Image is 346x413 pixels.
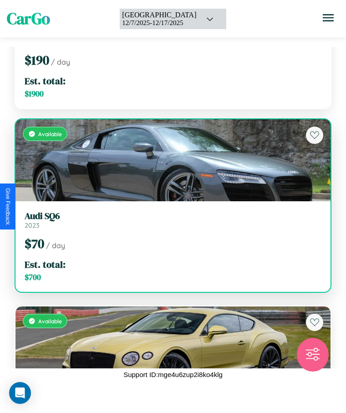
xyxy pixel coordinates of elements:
span: $ 700 [25,272,41,283]
span: $ 190 [25,51,49,69]
span: $ 70 [25,235,44,252]
div: Give Feedback [5,188,11,225]
span: Available [38,318,62,325]
a: Audi SQ62023 [25,210,321,229]
span: / day [46,241,65,250]
div: [GEOGRAPHIC_DATA] [122,11,196,19]
p: Support ID: mge4u6zup2i8ko4klg [123,368,223,381]
div: Open Intercom Messenger [9,382,31,404]
span: Est. total: [25,74,66,87]
h3: Audi SQ6 [25,210,321,221]
div: 12 / 7 / 2025 - 12 / 17 / 2025 [122,19,196,27]
span: 2023 [25,221,40,229]
span: CarGo [7,8,50,30]
span: / day [51,57,70,66]
span: Available [38,131,62,138]
span: Est. total: [25,258,66,271]
span: $ 1900 [25,88,44,99]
